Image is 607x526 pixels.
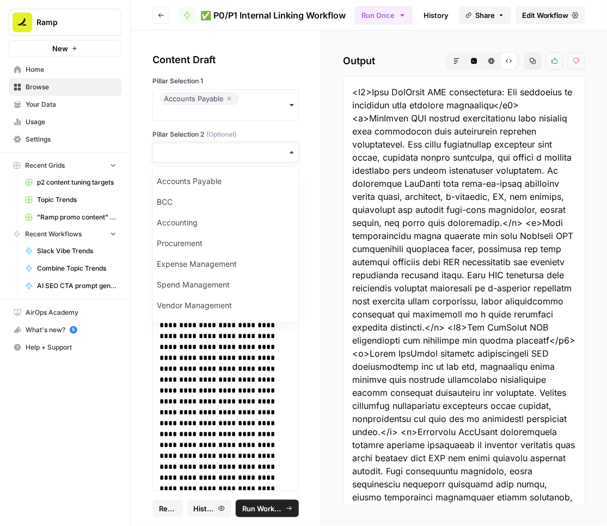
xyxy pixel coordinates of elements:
span: Settings [26,134,117,144]
a: p2 content tuning targets [20,174,121,191]
span: Share [475,10,495,21]
span: Your Data [26,100,117,109]
span: AI SEO CTA prompt generator [37,281,117,291]
div: Content Draft [152,52,299,68]
a: Usage [9,113,121,131]
a: Browse [9,78,121,96]
button: Recent Grids [9,157,121,174]
div: Procurement [152,233,298,254]
a: "Ramp promo content" generator -> Publish Sanity updates [20,209,121,226]
span: AirOps Academy [26,308,117,317]
a: Combine Topic Trends [20,260,121,277]
span: Combine Topic Trends [37,264,117,273]
button: New [9,40,121,57]
div: Expense Management [152,254,298,274]
span: Usage [26,117,117,127]
a: Home [9,61,121,78]
span: Edit Workflow [522,10,569,21]
button: What's new? 5 [9,321,121,339]
a: Edit Workflow [516,7,585,24]
span: Reset [159,503,176,514]
span: (Optional) [206,130,236,139]
span: ✅ P0/P1 Internal Linking Workflow [200,9,346,22]
span: "Ramp promo content" generator -> Publish Sanity updates [37,212,117,222]
span: New [52,43,68,54]
img: Ramp Logo [13,13,32,32]
span: Run Workflow [242,503,283,514]
span: Home [26,65,117,75]
span: Slack Vibe Trends [37,246,117,256]
a: AI SEO CTA prompt generator [20,277,121,295]
span: Recent Grids [25,161,65,170]
a: Topic Trends [20,191,121,209]
div: Vendor Management [152,295,298,316]
a: 5 [70,326,77,334]
button: Help + Support [9,339,121,356]
button: Recent Workflows [9,226,121,242]
a: Slack Vibe Trends [20,242,121,260]
a: Your Data [9,96,121,113]
span: Help + Support [26,342,117,352]
div: Accounts Payable [164,92,235,105]
div: FinOps [152,316,298,337]
label: Pillar Selection 2 [152,130,299,139]
button: Accounts Payable [152,89,299,121]
div: Accounts Payable [152,171,298,192]
span: Ramp [36,17,102,28]
a: ✅ P0/P1 Internal Linking Workflow [179,7,346,24]
a: AirOps Academy [9,304,121,321]
button: Reset [152,500,183,517]
button: Share [459,7,511,24]
button: Run Workflow [236,500,299,517]
span: Topic Trends [37,195,117,205]
div: Accounting [152,212,298,233]
button: Run Once [354,6,413,25]
button: History [187,500,231,517]
div: Spend Management [152,274,298,295]
a: History [417,7,455,24]
h2: Output [343,52,585,70]
span: p2 content tuning targets [37,178,117,187]
a: Settings [9,131,121,148]
span: History [194,503,215,514]
div: What's new? [9,322,121,338]
text: 5 [72,327,75,333]
div: BCC [152,192,298,212]
span: Recent Workflows [25,229,82,239]
span: Browse [26,82,117,92]
label: Pillar Selection 1 [152,76,299,86]
button: Workspace: Ramp [9,9,121,36]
